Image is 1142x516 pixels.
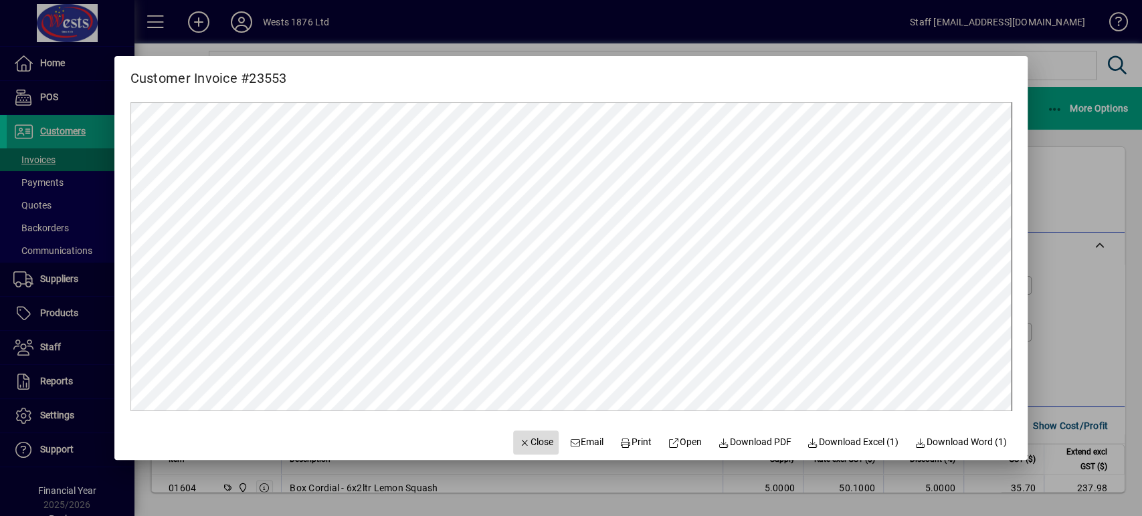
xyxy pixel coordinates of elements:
[564,430,609,455] button: Email
[518,435,553,449] span: Close
[114,56,303,89] h2: Customer Invoice #23553
[712,430,797,455] a: Download PDF
[718,435,791,449] span: Download PDF
[569,435,604,449] span: Email
[915,435,1007,449] span: Download Word (1)
[513,430,559,455] button: Close
[614,430,657,455] button: Print
[668,435,702,449] span: Open
[807,435,898,449] span: Download Excel (1)
[909,430,1012,455] button: Download Word (1)
[620,435,652,449] span: Print
[801,430,904,455] button: Download Excel (1)
[662,430,707,455] a: Open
